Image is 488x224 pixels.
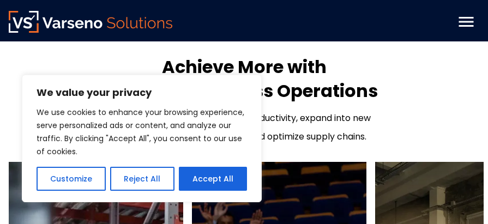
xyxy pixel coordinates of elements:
[9,11,172,33] img: Varseno Solutions – Product Engineering & IT Services
[179,167,247,191] button: Accept All
[37,106,247,158] p: We use cookies to enhance your browsing experience, serve personalized ads or content, and analyz...
[453,9,479,35] div: menu
[37,86,247,99] p: We value your privacy
[111,55,378,103] h2: Achieve More with Business Operations
[37,167,106,191] button: Customize
[110,167,174,191] button: Reject All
